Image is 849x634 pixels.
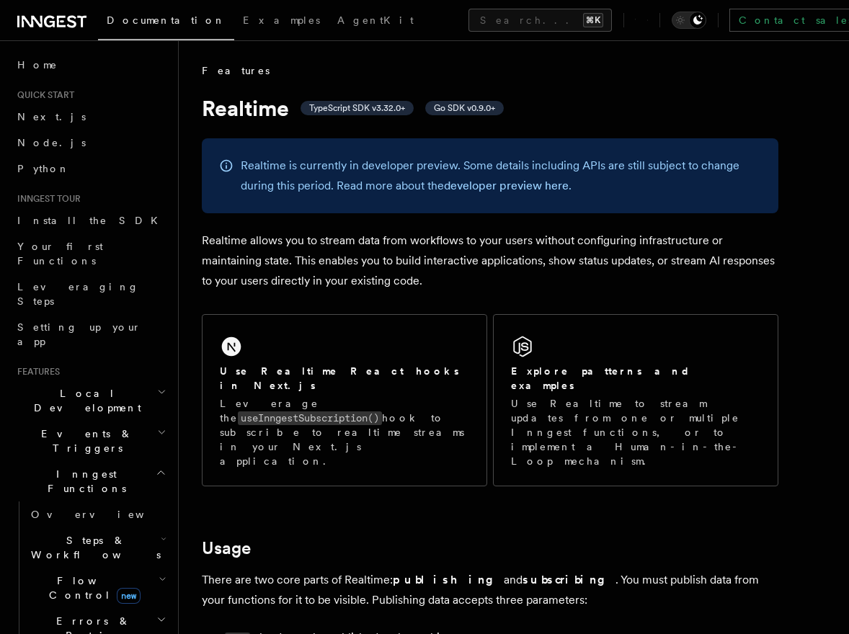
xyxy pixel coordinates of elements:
[117,588,141,604] span: new
[12,104,169,130] a: Next.js
[434,102,495,114] span: Go SDK v0.9.0+
[220,364,469,393] h2: Use Realtime React hooks in Next.js
[12,89,74,101] span: Quick start
[12,427,157,455] span: Events & Triggers
[243,14,320,26] span: Examples
[337,14,414,26] span: AgentKit
[309,102,405,114] span: TypeScript SDK v3.32.0+
[12,386,157,415] span: Local Development
[672,12,706,29] button: Toggle dark mode
[220,396,469,468] p: Leverage the hook to subscribe to realtime streams in your Next.js application.
[202,231,778,291] p: Realtime allows you to stream data from workflows to your users without configuring infrastructur...
[523,573,615,586] strong: subscribing
[12,274,169,314] a: Leveraging Steps
[12,380,169,421] button: Local Development
[238,411,382,425] code: useInngestSubscription()
[17,241,103,267] span: Your first Functions
[393,573,504,586] strong: publishing
[25,527,169,568] button: Steps & Workflows
[241,156,761,196] p: Realtime is currently in developer preview. Some details including APIs are still subject to chan...
[25,501,169,527] a: Overview
[329,4,422,39] a: AgentKit
[12,421,169,461] button: Events & Triggers
[511,364,760,393] h2: Explore patterns and examples
[202,63,270,78] span: Features
[25,573,159,602] span: Flow Control
[12,233,169,274] a: Your first Functions
[107,14,226,26] span: Documentation
[468,9,612,32] button: Search...⌘K
[444,179,569,192] a: developer preview here
[17,281,139,307] span: Leveraging Steps
[17,321,141,347] span: Setting up your app
[234,4,329,39] a: Examples
[12,52,169,78] a: Home
[17,58,58,72] span: Home
[583,13,603,27] kbd: ⌘K
[17,111,86,122] span: Next.js
[12,156,169,182] a: Python
[493,314,778,486] a: Explore patterns and examplesUse Realtime to stream updates from one or multiple Inngest function...
[98,4,234,40] a: Documentation
[202,570,778,610] p: There are two core parts of Realtime: and . You must publish data from your functions for it to b...
[17,137,86,148] span: Node.js
[12,467,156,496] span: Inngest Functions
[17,215,166,226] span: Install the SDK
[12,314,169,354] a: Setting up your app
[31,509,179,520] span: Overview
[511,396,760,468] p: Use Realtime to stream updates from one or multiple Inngest functions, or to implement a Human-in...
[202,538,251,558] a: Usage
[12,130,169,156] a: Node.js
[17,163,70,174] span: Python
[25,568,169,608] button: Flow Controlnew
[25,533,161,562] span: Steps & Workflows
[12,193,81,205] span: Inngest tour
[202,314,487,486] a: Use Realtime React hooks in Next.jsLeverage theuseInngestSubscription()hook to subscribe to realt...
[12,461,169,501] button: Inngest Functions
[202,95,778,121] h1: Realtime
[12,366,60,378] span: Features
[12,207,169,233] a: Install the SDK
